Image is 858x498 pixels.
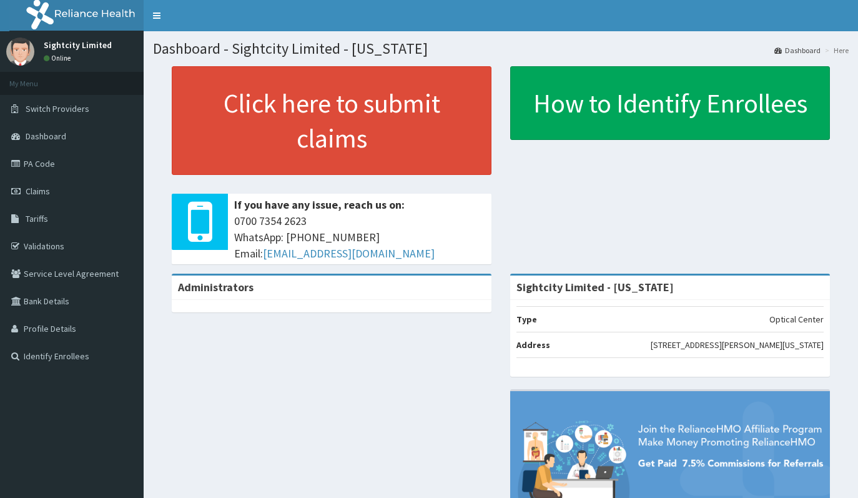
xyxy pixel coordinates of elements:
[516,314,537,325] b: Type
[172,66,491,175] a: Click here to submit claims
[26,131,66,142] span: Dashboard
[263,246,435,261] a: [EMAIL_ADDRESS][DOMAIN_NAME]
[178,280,254,294] b: Administrators
[516,280,674,294] strong: Sightcity Limited - [US_STATE]
[510,66,830,140] a: How to Identify Enrollees
[6,37,34,66] img: User Image
[26,103,89,114] span: Switch Providers
[516,339,550,351] b: Address
[153,41,849,57] h1: Dashboard - Sightcity Limited - [US_STATE]
[44,41,112,49] p: Sightcity Limited
[26,186,50,197] span: Claims
[774,45,821,56] a: Dashboard
[234,197,405,212] b: If you have any issue, reach us on:
[651,339,824,351] p: [STREET_ADDRESS][PERSON_NAME][US_STATE]
[44,54,74,62] a: Online
[234,213,485,261] span: 0700 7354 2623 WhatsApp: [PHONE_NUMBER] Email:
[769,313,824,326] p: Optical Center
[26,213,48,224] span: Tariffs
[822,45,849,56] li: Here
